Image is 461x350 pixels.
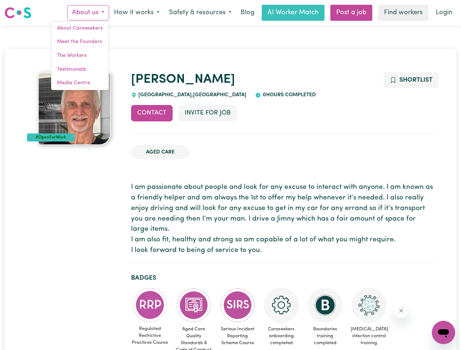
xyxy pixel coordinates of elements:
[262,5,324,21] a: AI Worker Match
[27,72,122,145] a: Kenneth's profile picture'#OpenForWork
[131,145,189,159] li: Aged Care
[51,63,109,77] a: Testimonials
[132,288,168,322] img: CS Academy: Regulated Restrictive Practices course completed
[131,105,173,121] button: Contact
[432,321,455,344] iframe: Button to launch messaging window
[4,6,31,19] img: Careseekers logo
[131,274,434,282] h2: Badges
[164,5,236,20] button: Safety & resources
[236,5,259,21] a: Blog
[350,323,388,350] span: [MEDICAL_DATA] infection control training
[261,92,316,98] span: 0 hours completed
[220,288,255,323] img: CS Academy: Serious Incident Reporting Scheme course completed
[51,22,109,35] a: About Careseekers
[394,303,408,318] iframe: Close message
[306,323,344,350] span: Boundaries training completed
[27,133,75,141] div: #OpenForWork
[178,105,237,121] button: Invite for Job
[431,5,457,21] a: Login
[51,21,109,90] div: About us
[51,35,109,49] a: Meet the Founders
[137,92,247,98] span: [GEOGRAPHIC_DATA] , [GEOGRAPHIC_DATA]
[131,182,434,256] p: I am passionate about people and look for any excuse to interact with anyone. I am known as a fri...
[384,72,439,88] button: Add to shortlist
[351,288,387,323] img: CS Academy: COVID-19 Infection Control Training course completed
[378,5,429,21] a: Find workers
[176,288,211,323] img: CS Academy: Aged Care Quality Standards & Code of Conduct course completed
[109,5,164,20] button: How it works
[4,4,31,21] a: Careseekers logo
[38,72,111,145] img: Kenneth
[399,77,433,83] span: Shortlist
[131,73,235,86] a: [PERSON_NAME]
[219,323,257,350] span: Serious Incident Reporting Scheme Course
[264,288,299,323] img: CS Academy: Careseekers Onboarding course completed
[262,323,300,350] span: Careseekers onboarding completed
[4,5,44,11] span: Need any help?
[51,49,109,63] a: The Workers
[131,322,169,349] span: Regulated Restrictive Practices Course
[51,76,109,90] a: Media Centre
[330,5,372,21] a: Post a job
[308,288,343,323] img: CS Academy: Boundaries in care and support work course completed
[67,5,109,20] button: About us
